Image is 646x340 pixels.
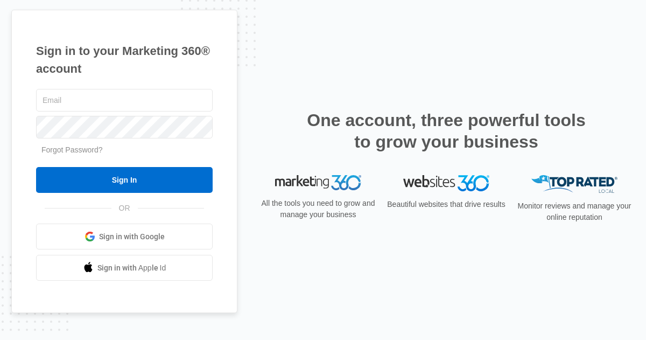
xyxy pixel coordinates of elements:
[41,145,103,154] a: Forgot Password?
[99,231,165,242] span: Sign in with Google
[36,255,213,281] a: Sign in with Apple Id
[97,262,166,274] span: Sign in with Apple Id
[275,175,361,190] img: Marketing 360
[531,175,617,193] img: Top Rated Local
[514,200,635,223] p: Monitor reviews and manage your online reputation
[111,203,138,214] span: OR
[403,175,489,191] img: Websites 360
[36,89,213,112] input: Email
[36,42,213,78] h1: Sign in to your Marketing 360® account
[36,167,213,193] input: Sign In
[258,198,378,220] p: All the tools you need to grow and manage your business
[304,109,589,152] h2: One account, three powerful tools to grow your business
[36,224,213,249] a: Sign in with Google
[386,199,507,210] p: Beautiful websites that drive results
